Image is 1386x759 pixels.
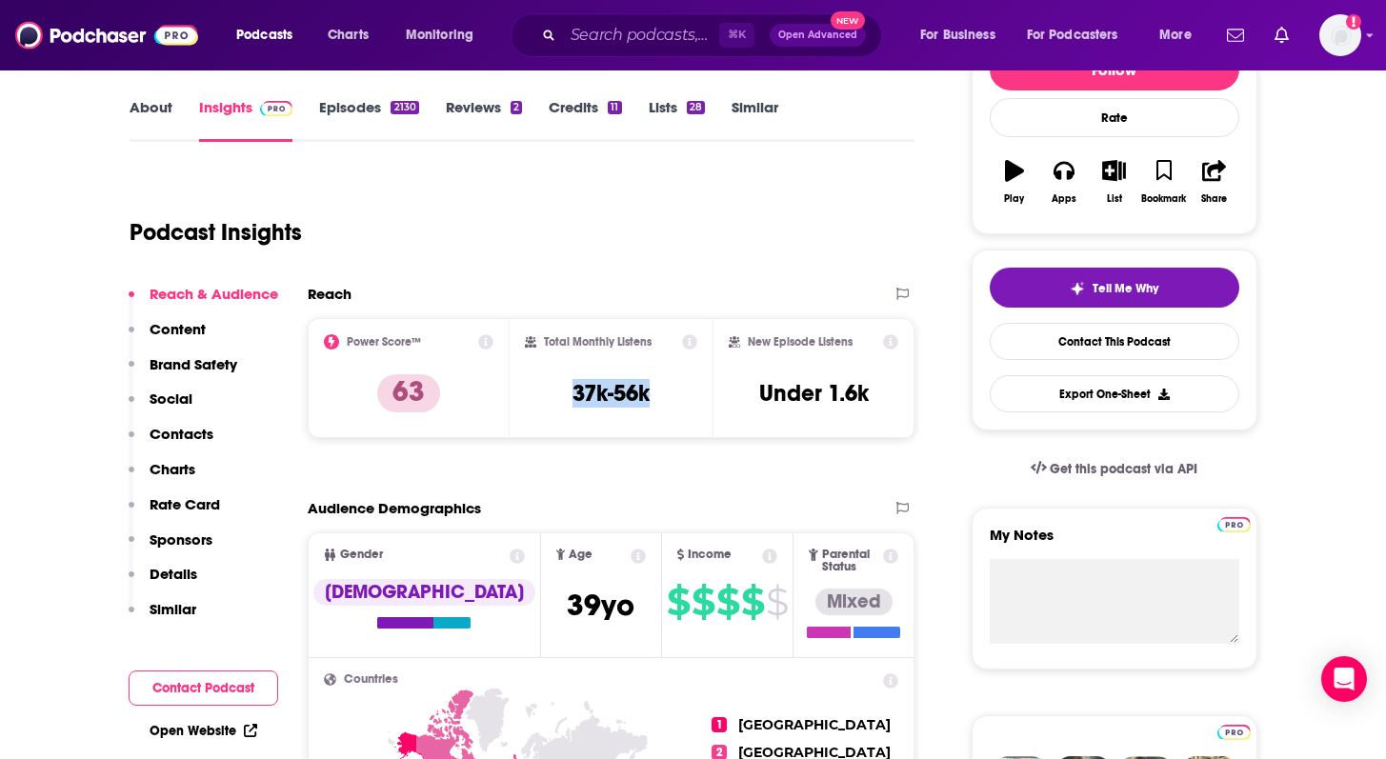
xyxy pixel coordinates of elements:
[1014,20,1146,50] button: open menu
[308,285,352,303] h2: Reach
[511,101,522,114] div: 2
[130,98,172,142] a: About
[1321,656,1367,702] div: Open Intercom Messenger
[236,22,292,49] span: Podcasts
[150,425,213,443] p: Contacts
[748,335,853,349] h2: New Episode Listens
[150,495,220,513] p: Rate Card
[732,98,778,142] a: Similar
[150,389,192,408] p: Social
[150,723,257,739] a: Open Website
[688,549,732,561] span: Income
[1027,22,1118,49] span: For Podcasters
[129,495,220,530] button: Rate Card
[129,389,192,425] button: Social
[990,526,1239,559] label: My Notes
[1093,281,1158,296] span: Tell Me Why
[778,30,857,40] span: Open Advanced
[1107,193,1122,205] div: List
[129,670,278,706] button: Contact Podcast
[692,587,714,617] span: $
[667,587,690,617] span: $
[990,98,1239,137] div: Rate
[649,98,705,142] a: Lists28
[1015,446,1214,492] a: Get this podcast via API
[716,587,739,617] span: $
[1004,193,1024,205] div: Play
[712,717,727,732] span: 1
[770,24,866,47] button: Open AdvancedNew
[1201,193,1227,205] div: Share
[1146,20,1215,50] button: open menu
[1217,722,1251,740] a: Pro website
[1267,19,1296,51] a: Show notifications dropdown
[569,549,593,561] span: Age
[1219,19,1252,51] a: Show notifications dropdown
[1141,193,1186,205] div: Bookmark
[199,98,293,142] a: InsightsPodchaser Pro
[1052,193,1076,205] div: Apps
[129,320,206,355] button: Content
[347,335,421,349] h2: Power Score™
[150,285,278,303] p: Reach & Audience
[446,98,522,142] a: Reviews2
[822,549,880,573] span: Parental Status
[129,530,212,566] button: Sponsors
[1070,281,1085,296] img: tell me why sparkle
[563,20,719,50] input: Search podcasts, credits, & more...
[313,579,535,606] div: [DEMOGRAPHIC_DATA]
[567,587,634,624] span: 39 yo
[15,17,198,53] img: Podchaser - Follow, Share and Rate Podcasts
[129,285,278,320] button: Reach & Audience
[377,374,440,412] p: 63
[1319,14,1361,56] button: Show profile menu
[1039,148,1089,216] button: Apps
[150,600,196,618] p: Similar
[549,98,621,142] a: Credits11
[129,460,195,495] button: Charts
[315,20,380,50] a: Charts
[1217,514,1251,532] a: Pro website
[544,335,652,349] h2: Total Monthly Listens
[990,323,1239,360] a: Contact This Podcast
[150,355,237,373] p: Brand Safety
[406,22,473,49] span: Monitoring
[150,460,195,478] p: Charts
[260,101,293,116] img: Podchaser Pro
[150,530,212,549] p: Sponsors
[129,355,237,390] button: Brand Safety
[344,673,398,686] span: Countries
[815,589,893,615] div: Mixed
[529,13,900,57] div: Search podcasts, credits, & more...
[129,565,197,600] button: Details
[1319,14,1361,56] span: Logged in as biancagorospe
[308,499,481,517] h2: Audience Demographics
[920,22,995,49] span: For Business
[738,716,891,733] span: [GEOGRAPHIC_DATA]
[1217,517,1251,532] img: Podchaser Pro
[608,101,621,114] div: 11
[129,425,213,460] button: Contacts
[391,101,418,114] div: 2130
[328,22,369,49] span: Charts
[990,375,1239,412] button: Export One-Sheet
[766,587,788,617] span: $
[1319,14,1361,56] img: User Profile
[1189,148,1238,216] button: Share
[907,20,1019,50] button: open menu
[1346,14,1361,30] svg: Add a profile image
[223,20,317,50] button: open menu
[340,549,383,561] span: Gender
[990,268,1239,308] button: tell me why sparkleTell Me Why
[687,101,705,114] div: 28
[719,23,754,48] span: ⌘ K
[130,218,302,247] h1: Podcast Insights
[990,148,1039,216] button: Play
[319,98,418,142] a: Episodes2130
[831,11,865,30] span: New
[1089,148,1138,216] button: List
[392,20,498,50] button: open menu
[1217,725,1251,740] img: Podchaser Pro
[1139,148,1189,216] button: Bookmark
